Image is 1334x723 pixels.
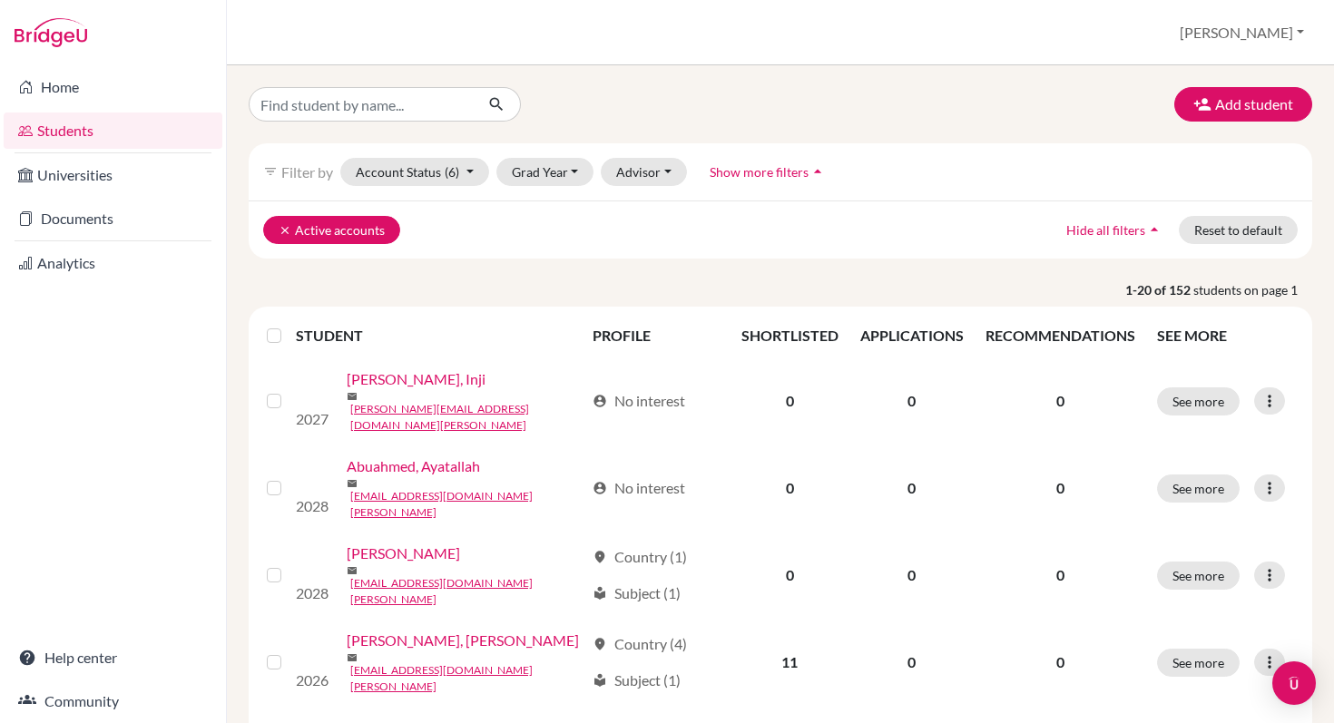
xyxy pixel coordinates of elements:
[593,637,607,651] span: location_on
[849,445,975,532] td: 0
[4,640,222,676] a: Help center
[986,477,1135,499] p: 0
[15,18,87,47] img: Bridge-U
[296,582,332,604] p: 2028
[1066,222,1145,238] span: Hide all filters
[1272,661,1316,705] div: Open Intercom Messenger
[1145,220,1163,239] i: arrow_drop_up
[849,357,975,445] td: 0
[4,69,222,105] a: Home
[809,162,827,181] i: arrow_drop_up
[975,314,1146,357] th: RECOMMENDATIONS
[4,200,222,237] a: Documents
[849,314,975,357] th: APPLICATIONS
[849,619,975,706] td: 0
[593,394,607,408] span: account_circle
[445,164,459,180] span: (6)
[1051,216,1179,244] button: Hide all filtersarrow_drop_up
[350,575,584,608] a: [EMAIL_ADDRESS][DOMAIN_NAME][PERSON_NAME]
[347,368,486,390] a: [PERSON_NAME], Inji
[593,633,687,655] div: Country (4)
[296,669,332,691] p: 2026
[296,408,332,430] p: 2027
[296,546,332,582] img: Aghayeva, Safiyya
[1174,87,1312,122] button: Add student
[1157,474,1240,503] button: See more
[4,112,222,149] a: Students
[710,164,809,180] span: Show more filters
[593,546,687,568] div: Country (1)
[350,401,584,434] a: [PERSON_NAME][EMAIL_ADDRESS][DOMAIN_NAME][PERSON_NAME]
[986,564,1135,586] p: 0
[593,669,681,691] div: Subject (1)
[347,630,579,651] a: [PERSON_NAME], [PERSON_NAME]
[4,683,222,719] a: Community
[296,633,332,669] img: Ahmad Kamrizamil, Qaid Izzat
[1172,15,1312,50] button: [PERSON_NAME]
[296,314,582,357] th: STUDENT
[347,455,480,477] a: Abuahmed, Ayatallah
[340,158,489,186] button: Account Status(6)
[849,532,975,619] td: 0
[296,372,332,408] img: Abdullayeva, Inji
[593,477,685,499] div: No interest
[1125,280,1193,299] strong: 1-20 of 152
[694,158,842,186] button: Show more filtersarrow_drop_up
[731,357,849,445] td: 0
[263,164,278,179] i: filter_list
[1157,649,1240,677] button: See more
[4,245,222,281] a: Analytics
[593,481,607,495] span: account_circle
[731,532,849,619] td: 0
[1193,280,1312,299] span: students on page 1
[986,651,1135,673] p: 0
[731,619,849,706] td: 11
[296,459,332,495] img: Abuahmed, Ayatallah
[1179,216,1298,244] button: Reset to default
[593,550,607,564] span: location_on
[281,163,333,181] span: Filter by
[279,224,291,237] i: clear
[593,673,607,688] span: local_library
[986,390,1135,412] p: 0
[582,314,731,357] th: PROFILE
[350,488,584,521] a: [EMAIL_ADDRESS][DOMAIN_NAME][PERSON_NAME]
[4,157,222,193] a: Universities
[1157,562,1240,590] button: See more
[496,158,594,186] button: Grad Year
[731,314,849,357] th: SHORTLISTED
[1146,314,1305,357] th: SEE MORE
[593,582,681,604] div: Subject (1)
[593,586,607,601] span: local_library
[350,662,584,695] a: [EMAIL_ADDRESS][DOMAIN_NAME][PERSON_NAME]
[263,216,400,244] button: clearActive accounts
[347,478,358,489] span: mail
[296,495,332,517] p: 2028
[249,87,474,122] input: Find student by name...
[347,652,358,663] span: mail
[601,158,687,186] button: Advisor
[731,445,849,532] td: 0
[347,542,460,564] a: [PERSON_NAME]
[347,391,358,402] span: mail
[1157,387,1240,415] button: See more
[347,565,358,576] span: mail
[593,390,685,412] div: No interest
